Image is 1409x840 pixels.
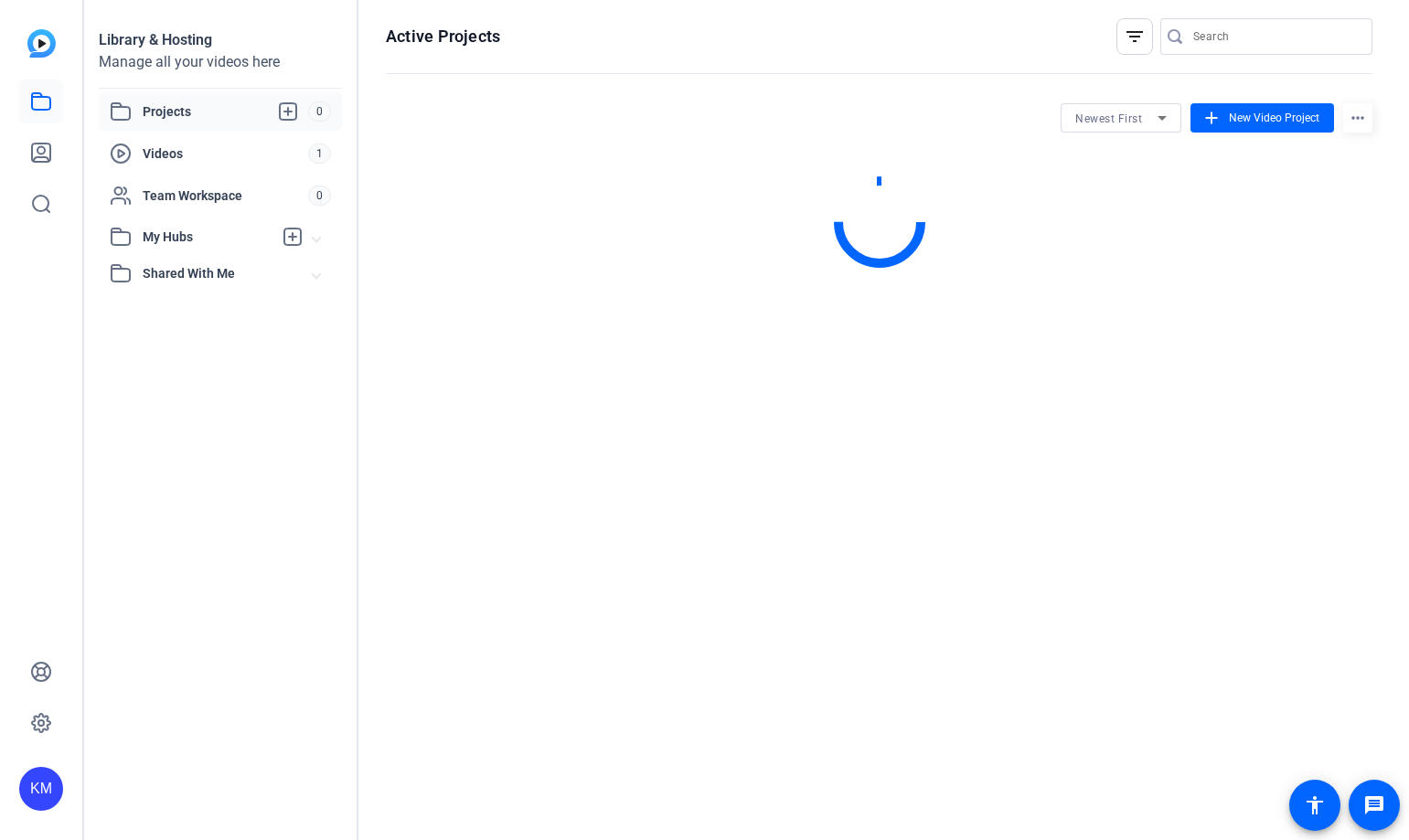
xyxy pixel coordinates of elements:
[1124,26,1146,48] mat-icon: filter_list
[308,144,331,164] span: 1
[27,29,56,58] img: blue-gradient.svg
[143,228,272,247] span: My Hubs
[143,101,308,122] span: Projects
[1304,794,1326,816] mat-icon: accessibility
[99,218,342,255] mat-expansion-panel-header: My Hubs
[99,51,342,73] div: Manage all your videos here
[1363,794,1385,816] mat-icon: message
[1343,103,1372,133] mat-icon: more_horiz
[308,186,331,206] span: 0
[1193,26,1358,48] input: Search
[143,264,313,283] span: Shared With Me
[386,26,500,48] h1: Active Projects
[19,767,63,811] div: KM
[1201,108,1222,128] mat-icon: add
[1190,103,1334,133] button: New Video Project
[143,144,308,163] span: Videos
[1075,112,1142,125] span: Newest First
[308,101,331,122] span: 0
[1229,110,1319,126] span: New Video Project
[99,255,342,292] mat-expansion-panel-header: Shared With Me
[143,186,308,205] span: Team Workspace
[99,29,342,51] div: Library & Hosting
